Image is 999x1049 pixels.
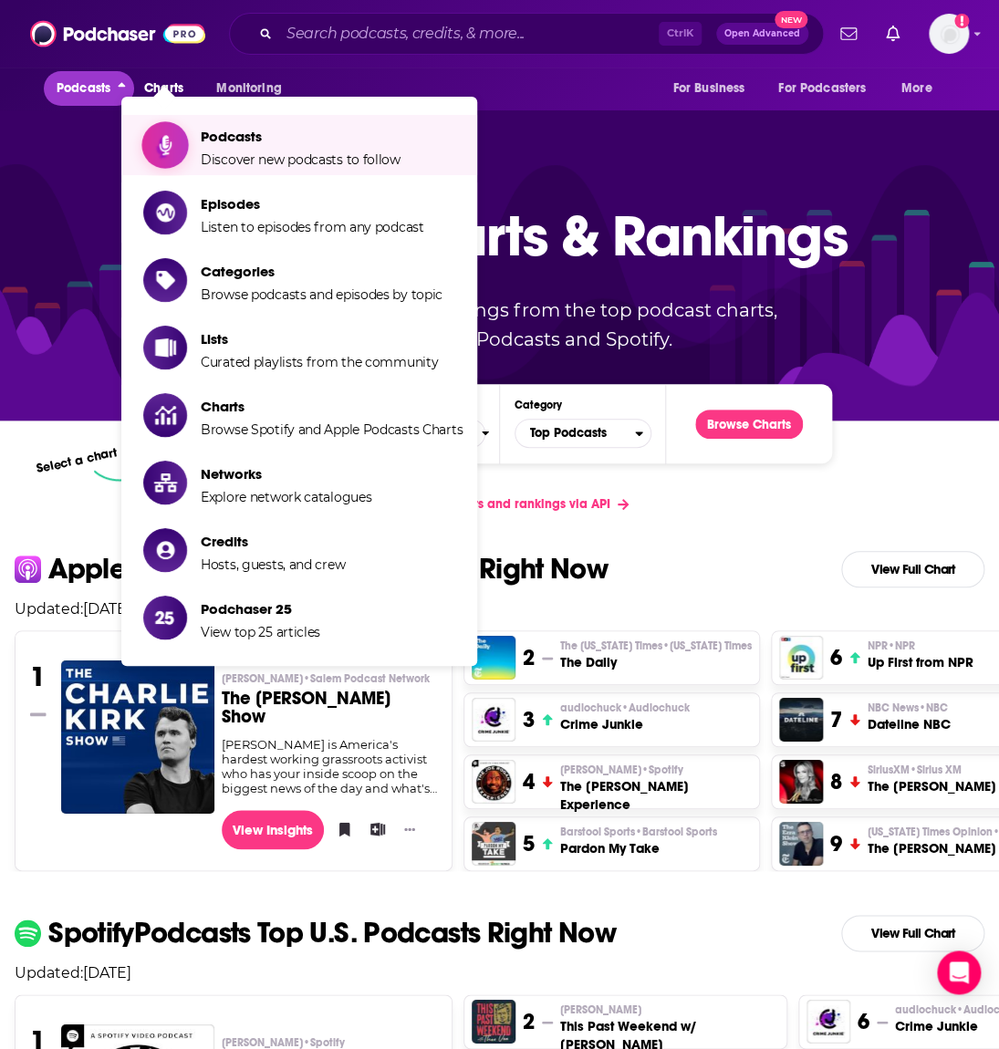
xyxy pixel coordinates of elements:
[201,489,371,505] span: Explore network catalogues
[472,698,515,742] img: Crime Junkie
[201,465,371,483] span: Networks
[515,419,651,448] button: Categories
[560,825,717,839] p: Barstool Sports • Barstool Sports
[778,76,866,101] span: For Podcasters
[724,29,800,38] span: Open Advanced
[222,671,430,686] span: [PERSON_NAME]
[229,13,824,55] div: Search podcasts, credits, & more...
[201,533,345,550] span: Credits
[659,22,702,46] span: Ctrl K
[695,410,803,439] button: Browse Charts
[201,600,320,618] span: Podchaser 25
[201,421,463,438] span: Browse Spotify and Apple Podcasts Charts
[523,768,535,795] h3: 4
[806,1000,850,1044] img: Crime Junkie
[132,71,194,106] a: Charts
[779,698,823,742] a: Dateline NBC
[560,639,752,653] span: The [US_STATE] Times
[560,639,752,653] p: The New York Times • New York Times
[868,639,915,653] span: NPR
[560,839,717,857] h3: Pardon My Take
[201,556,345,573] span: Hosts, guests, and crew
[30,660,46,693] h3: 1
[901,76,932,101] span: More
[523,830,535,857] h3: 5
[766,71,892,106] button: open menu
[560,777,752,814] h3: The [PERSON_NAME] Experience
[560,701,690,715] span: audiochuck
[303,1036,345,1049] span: • Spotify
[868,701,951,733] a: NBC News•NBCDateline NBC
[954,14,969,28] svg: Add a profile image
[560,715,690,733] h3: Crime Junkie
[30,16,205,51] a: Podchaser - Follow, Share and Rate Podcasts
[779,636,823,680] img: Up First from NPR
[15,556,41,582] img: apple Icon
[830,644,842,671] h3: 6
[61,660,214,814] img: The Charlie Kirk Show
[830,768,842,795] h3: 8
[201,624,320,640] span: View top 25 articles
[222,671,438,737] a: [PERSON_NAME]•Salem Podcast NetworkThe [PERSON_NAME] Show
[560,825,717,839] span: Barstool Sports
[635,826,717,838] span: • Barstool Sports
[472,760,515,804] img: The Joe Rogan Experience
[868,639,973,653] p: NPR • NPR
[841,551,984,587] a: View Full Chart
[397,820,422,838] button: Show More Button
[560,763,683,777] span: [PERSON_NAME]
[523,706,535,733] h3: 3
[36,444,120,476] p: Select a chart
[919,701,948,714] span: • NBC
[868,701,948,715] span: NBC News
[201,286,442,303] span: Browse podcasts and episodes by topic
[201,263,442,280] span: Categories
[662,639,752,652] span: • [US_STATE] Times
[841,915,984,951] a: View Full Chart
[929,14,969,54] img: User Profile
[858,1008,869,1035] h3: 6
[303,672,430,685] span: • Salem Podcast Network
[279,19,659,48] input: Search podcasts, credits, & more...
[48,555,608,584] p: Apple Podcasts Top U.S. Podcasts Right Now
[222,737,438,795] div: [PERSON_NAME] is America's hardest working grassroots activist who has your inside scoop on the b...
[560,701,690,733] a: audiochuck•AudiochuckCrime Junkie
[201,195,424,213] span: Episodes
[560,1002,641,1017] span: [PERSON_NAME]
[15,919,41,946] img: spotify Icon
[472,1000,515,1044] a: This Past Weekend w/ Theo Von
[61,660,214,813] a: The Charlie Kirk Show
[779,760,823,804] img: The Megyn Kelly Show
[523,1008,535,1035] h3: 2
[201,330,438,348] span: Lists
[201,219,424,235] span: Listen to episodes from any podcast
[621,701,690,714] span: • Audiochuck
[660,71,767,106] button: open menu
[560,825,717,857] a: Barstool Sports•Barstool SportsPardon My Take
[830,830,842,857] h3: 9
[48,919,616,948] p: Spotify Podcasts Top U.S. Podcasts Right Now
[201,128,401,145] span: Podcasts
[868,653,973,671] h3: Up First from NPR
[331,815,349,843] button: Bookmark Podcast
[868,639,973,671] a: NPR•NPRUp First from NPR
[929,14,969,54] span: Logged in as bkmartin
[222,671,438,686] p: Charlie Kirk • Salem Podcast Network
[779,822,823,866] img: The Ezra Klein Show
[560,1002,779,1017] p: Theo Von
[364,815,382,843] button: Add to List
[472,822,515,866] a: Pardon My Take
[94,464,151,482] img: select arrow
